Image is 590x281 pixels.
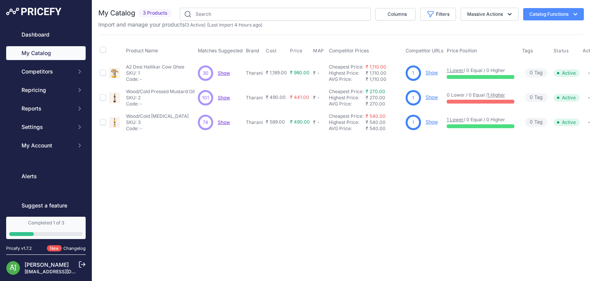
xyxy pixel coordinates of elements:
[198,48,243,54] span: Matches Suggested
[487,92,505,98] a: 1 Higher
[126,64,184,70] p: A2 Desi Hallikar Cow Ghee
[6,46,86,60] a: My Catalog
[366,101,403,107] div: ₹ 270.00
[366,76,403,82] div: ₹ 1,110.00
[366,95,385,100] span: ₹ 270.00
[290,94,309,100] span: ₹ 441.00
[329,113,363,119] a: Cheapest Price:
[203,119,208,126] span: 74
[316,95,320,101] div: -
[525,69,547,77] span: Tag
[313,95,316,101] div: ₹
[290,70,310,75] span: ₹ 980.00
[366,89,385,94] a: ₹ 270.00
[447,117,464,122] a: 1 Lower
[329,101,366,107] div: AVG Price:
[523,8,584,20] button: Catalog Functions
[266,94,286,100] span: ₹ 490.00
[290,48,304,54] button: Price
[447,67,514,74] p: / 0 Equal / 0 Higher
[329,64,363,70] a: Cheapest Price:
[329,48,369,54] span: Competitor Prices
[6,65,86,79] button: Competitors
[202,94,209,101] span: 101
[366,64,386,70] a: ₹ 1,110.00
[447,117,514,123] p: / 0 Equal / 0 Higher
[98,8,135,18] h2: My Catalog
[6,139,86,152] button: My Account
[63,246,86,251] a: Changelog
[447,92,514,98] p: 0 Lower / 0 Equal /
[126,95,195,101] p: SKU: 2
[246,70,263,76] p: Tharani
[525,93,547,102] span: Tag
[9,220,83,226] div: Completed 1 of 3
[218,95,230,100] a: Show
[530,119,533,126] span: 0
[98,21,262,28] p: Import and manage your products
[329,76,366,82] div: AVG Price:
[366,113,386,119] a: ₹ 540.00
[426,70,438,75] a: Show
[290,48,303,54] span: Price
[412,70,414,77] span: 1
[22,123,72,131] span: Settings
[203,70,209,77] span: 30
[126,70,184,76] p: SKU: 1
[6,245,32,252] div: Pricefy v1.7.2
[412,94,414,101] span: 1
[246,48,259,54] span: Brand
[447,67,464,73] a: 1 Lower
[420,8,456,21] button: Filters
[126,48,158,54] span: Product Name
[22,105,72,112] span: Reports
[180,8,371,21] input: Search
[266,48,278,54] button: Cost
[554,48,570,54] button: Status
[22,142,72,149] span: My Account
[522,48,533,54] span: Tags
[126,89,195,95] p: Wood/Cold Pressed Mustard Oil
[554,69,580,77] span: Active
[6,102,86,115] button: Reports
[426,119,438,125] a: Show
[246,119,263,125] p: Tharani
[218,70,230,76] a: Show
[22,86,72,94] span: Repricing
[126,76,184,82] p: Code: -
[316,70,320,76] div: -
[290,119,310,125] span: ₹ 490.00
[366,70,386,76] span: ₹ 1,110.00
[554,94,580,102] span: Active
[126,125,189,132] p: Code: -
[406,48,444,54] span: Competitor URLs
[186,22,204,28] a: 3 Active
[266,70,287,75] span: ₹ 1,189.00
[530,94,533,101] span: 0
[313,119,316,125] div: ₹
[554,48,569,54] span: Status
[266,119,285,125] span: ₹ 589.00
[25,269,105,274] a: [EMAIL_ADDRESS][DOMAIN_NAME]
[329,119,366,125] div: Highest Price:
[218,119,230,125] a: Show
[25,261,69,268] a: [PERSON_NAME]
[6,83,86,97] button: Repricing
[366,119,386,125] span: ₹ 540.00
[554,119,580,126] span: Active
[47,245,62,252] span: New
[366,125,403,132] div: ₹ 540.00
[6,28,86,212] nav: Sidebar
[246,95,263,101] p: Tharani
[6,28,86,42] a: Dashboard
[313,70,316,76] div: ₹
[6,169,86,183] a: Alerts
[6,199,86,212] a: Suggest a feature
[426,94,438,100] a: Show
[316,119,320,125] div: -
[375,8,416,20] button: Columns
[6,217,86,239] a: Completed 1 of 3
